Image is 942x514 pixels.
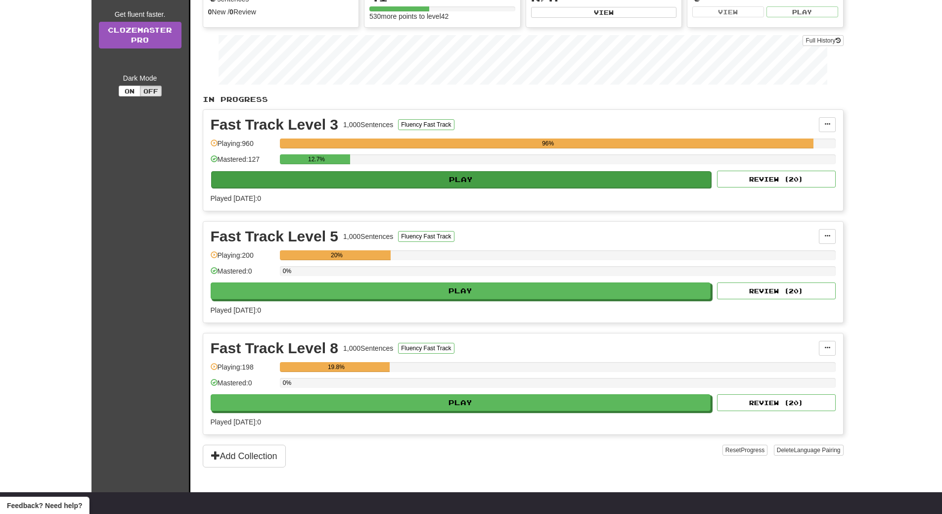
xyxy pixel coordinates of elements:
button: Play [766,6,838,17]
div: Fast Track Level 8 [211,341,339,356]
button: Off [140,86,162,96]
button: DeleteLanguage Pairing [774,445,844,456]
button: Play [211,282,711,299]
button: Fluency Fast Track [398,119,454,130]
div: Mastered: 0 [211,378,275,394]
div: 12.7% [283,154,350,164]
div: 20% [283,250,391,260]
span: Played [DATE]: 0 [211,194,261,202]
div: Fast Track Level 3 [211,117,339,132]
span: Language Pairing [794,447,840,454]
div: 1,000 Sentences [343,343,393,353]
strong: 0 [229,8,233,16]
span: Open feedback widget [7,501,82,511]
div: 1,000 Sentences [343,120,393,130]
button: Review (20) [717,394,836,411]
button: Review (20) [717,171,836,187]
div: Playing: 200 [211,250,275,267]
div: 530 more points to level 42 [369,11,515,21]
div: Mastered: 127 [211,154,275,171]
button: Fluency Fast Track [398,231,454,242]
button: Play [211,394,711,411]
div: 96% [283,139,813,148]
div: New / Review [208,7,354,17]
p: In Progress [203,94,844,104]
div: Dark Mode [99,73,181,83]
div: Playing: 960 [211,139,275,155]
button: Play [211,171,712,188]
div: Get fluent faster. [99,9,181,19]
a: ClozemasterPro [99,22,181,48]
strong: 0 [208,8,212,16]
span: Progress [741,447,764,454]
button: Review (20) [717,282,836,299]
div: Fast Track Level 5 [211,229,339,244]
button: Full History [803,35,843,46]
div: 19.8% [283,362,390,372]
button: View [692,6,764,17]
button: On [119,86,140,96]
button: ResetProgress [722,445,767,456]
div: Mastered: 0 [211,266,275,282]
div: 1,000 Sentences [343,232,393,241]
span: Played [DATE]: 0 [211,418,261,426]
button: View [531,7,677,18]
button: Add Collection [203,445,286,467]
div: Playing: 198 [211,362,275,378]
button: Fluency Fast Track [398,343,454,354]
span: Played [DATE]: 0 [211,306,261,314]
